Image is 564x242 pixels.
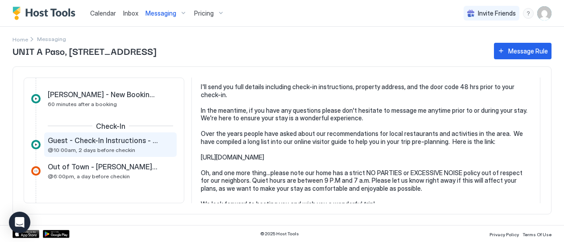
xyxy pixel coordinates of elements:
pre: HI {{Guest First Name}}, Thanks for booking our home! ;-) I'll send you full details including ch... [201,52,531,239]
div: Open Intercom Messenger [9,212,30,233]
a: Calendar [90,8,116,18]
span: Home [12,36,28,43]
span: 60 minutes after a booking [48,101,117,107]
span: Pricing [194,9,214,17]
span: Inbox [123,9,138,17]
a: Home [12,34,28,44]
span: @6:00pm, a day before checkin [48,173,130,180]
span: Breadcrumb [37,36,66,42]
span: Invite Friends [478,9,516,17]
span: Check-In [96,122,125,131]
a: Privacy Policy [489,229,519,238]
span: Guest - Check-In Instructions - in app [48,136,159,145]
span: [PERSON_NAME] - New Booking and clean request - Email [48,90,159,99]
a: Terms Of Use [523,229,552,238]
div: Message Rule [508,46,548,56]
span: UNIT A Paso, [STREET_ADDRESS] [12,44,485,57]
span: Messaging [145,9,176,17]
button: Message Rule [494,43,552,59]
div: User profile [537,6,552,21]
a: App Store [12,230,39,238]
span: Privacy Policy [489,232,519,237]
a: Host Tools Logo [12,7,79,20]
div: menu [523,8,534,19]
span: Calendar [90,9,116,17]
span: During the Reservation [72,194,149,203]
span: Out of Town - [PERSON_NAME] is Primary Contact [48,162,159,171]
span: © 2025 Host Tools [260,231,299,237]
span: @10:00am, 2 days before checkin [48,147,135,153]
span: Terms Of Use [523,232,552,237]
div: Breadcrumb [12,34,28,44]
a: Inbox [123,8,138,18]
a: Google Play Store [43,230,70,238]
